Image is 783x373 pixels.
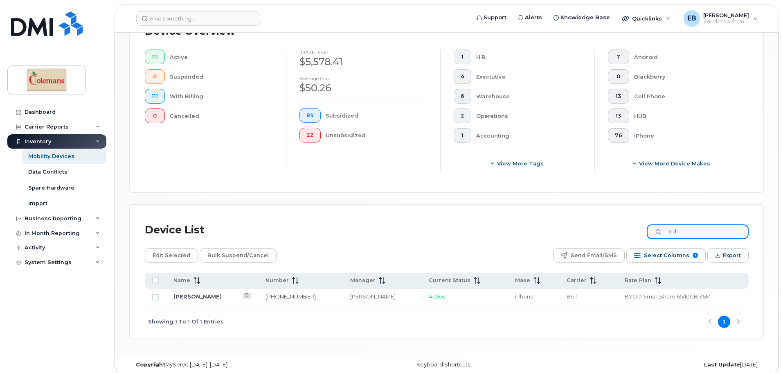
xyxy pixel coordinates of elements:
span: Showing 1 To 1 Of 1 Entries [148,316,224,328]
span: Wireless Admin [703,18,749,25]
button: Page 1 [718,316,730,328]
button: 1 [454,128,471,143]
div: Warehouse [476,89,582,104]
span: 0 [152,73,158,80]
button: 0 [145,69,165,84]
span: Manager [350,277,376,284]
span: 7 [615,54,622,60]
span: 76 [615,132,622,139]
div: Operations [476,109,582,123]
span: BYOD SmartShare 65/10GB 36M [625,293,711,300]
div: Accounting [476,128,582,143]
span: Current Status [429,277,470,284]
span: 6 [461,93,464,99]
span: 13 [615,93,622,99]
button: 89 [299,108,321,123]
span: Alerts [525,14,542,22]
div: Android [634,50,736,64]
div: Device List [145,219,205,241]
div: Quicklinks [616,10,676,27]
span: 1 [461,132,464,139]
div: $5,578.41 [299,55,427,69]
div: HUB [634,109,736,123]
button: Send Email/SMS [553,248,625,263]
span: Knowledge Base [560,14,610,22]
button: 6 [454,89,471,104]
button: 2 [454,109,471,123]
span: Select Columns [644,249,689,262]
a: [PERSON_NAME] [173,293,222,300]
div: Cell Phone [634,89,736,104]
a: [PHONE_NUMBER] [265,293,316,300]
div: Cancelled [170,109,273,123]
button: Select Columns 9 [626,248,706,263]
span: View more tags [497,160,544,167]
span: Rate Plan [625,277,651,284]
input: Find something... [136,11,260,26]
button: View More Device Makes [608,156,736,171]
div: [DATE] [552,362,764,368]
span: Carrier [567,277,587,284]
div: Active [170,50,273,64]
span: 1 [461,54,464,60]
strong: Last Update [704,362,740,368]
button: 1 [454,50,471,64]
span: View More Device Makes [639,160,710,167]
span: 13 [615,113,622,119]
span: Bell [567,293,577,300]
button: 22 [299,128,321,142]
button: Bulk Suspend/Cancel [200,248,277,263]
strong: Copyright [136,362,165,368]
button: 4 [454,69,471,84]
button: 111 [145,50,165,64]
span: Bulk Suspend/Cancel [207,249,269,262]
span: Make [515,277,530,284]
span: 0 [615,73,622,80]
div: MyServe [DATE]–[DATE] [130,362,341,368]
span: 0 [152,113,158,119]
div: Blackberry [634,69,736,84]
button: 13 [608,89,629,104]
span: Edit Selected [153,249,190,262]
span: Send Email/SMS [571,249,617,262]
span: Active [429,293,445,300]
a: Keyboard Shortcuts [416,362,470,368]
input: Search Device List ... [647,224,749,239]
span: iPhone [515,293,534,300]
button: 0 [145,109,165,123]
button: 0 [608,69,629,84]
button: Export [707,248,749,263]
span: Support [484,14,506,22]
button: 13 [608,109,629,123]
a: Knowledge Base [548,9,616,26]
span: 89 [306,112,314,119]
div: [PERSON_NAME] [350,293,414,301]
span: Name [173,277,190,284]
button: 111 [145,89,165,104]
span: 111 [152,93,158,99]
div: iPhone [634,128,736,143]
div: Unsubsidized [326,128,427,142]
span: 111 [152,54,158,60]
div: H.R. [476,50,582,64]
button: 7 [608,50,629,64]
button: 76 [608,128,629,143]
div: Edgar Butt [678,10,763,27]
a: Alerts [512,9,548,26]
h4: [DATE] cost [299,50,427,55]
a: Support [471,9,512,26]
button: Edit Selected [145,248,198,263]
div: With Billing [170,89,273,104]
div: Suspended [170,69,273,84]
span: 22 [306,132,314,138]
div: Exectutive [476,69,582,84]
div: $50.26 [299,81,427,95]
h4: Average cost [299,76,427,81]
span: EB [687,14,696,23]
span: 9 [693,253,698,258]
span: 4 [461,73,464,80]
span: Export [723,249,741,262]
span: Quicklinks [632,15,662,22]
button: View more tags [454,156,581,171]
a: View Last Bill [243,293,251,299]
